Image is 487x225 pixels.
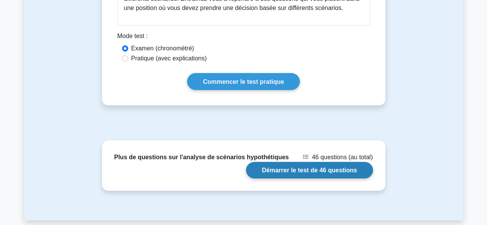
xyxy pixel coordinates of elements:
[131,45,194,52] font: Examen (chronométré)
[117,33,148,39] font: Mode test :
[203,78,284,85] font: Commencer le test pratique
[131,55,207,62] font: Pratique (avec explications)
[187,73,300,90] a: Commencer le test pratique
[246,162,373,178] a: Démarrer le test de 46 questions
